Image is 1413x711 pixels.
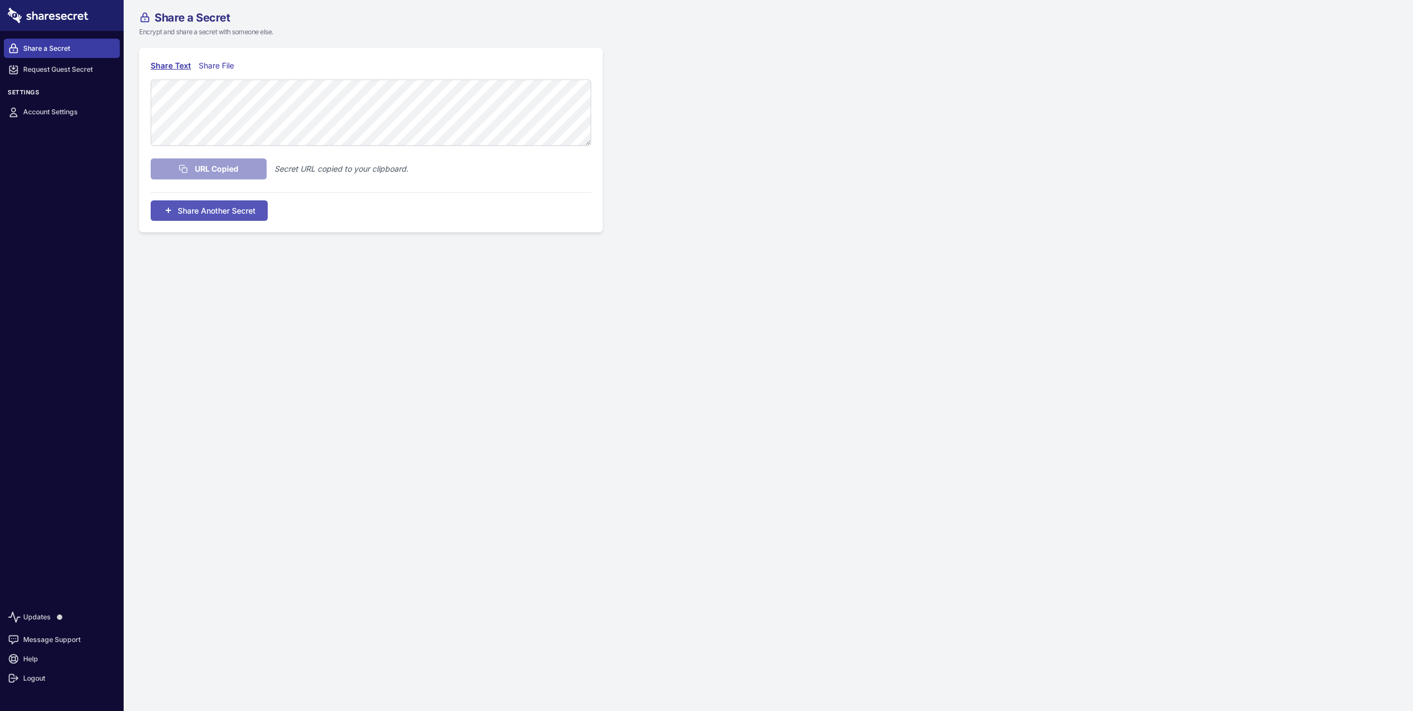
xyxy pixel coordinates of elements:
p: Secret URL copied to your clipboard. [274,163,408,175]
a: Help [4,649,120,668]
span: Share Another Secret [178,205,256,216]
a: Account Settings [4,103,120,122]
a: Message Support [4,630,120,649]
iframe: Drift Widget Chat Controller [1358,656,1400,698]
button: Share Another Secret [151,200,268,221]
div: Share File [199,60,239,72]
a: Share a Secret [4,39,120,58]
button: URL Copied [151,158,267,179]
div: Share Text [151,60,191,72]
p: Encrypt and share a secret with someone else. [139,27,665,37]
a: Updates [4,604,120,630]
span: Share a Secret [155,12,230,23]
span: URL Copied [195,163,238,175]
h3: Settings [4,89,120,100]
a: Logout [4,668,120,688]
a: Request Guest Secret [4,60,120,79]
